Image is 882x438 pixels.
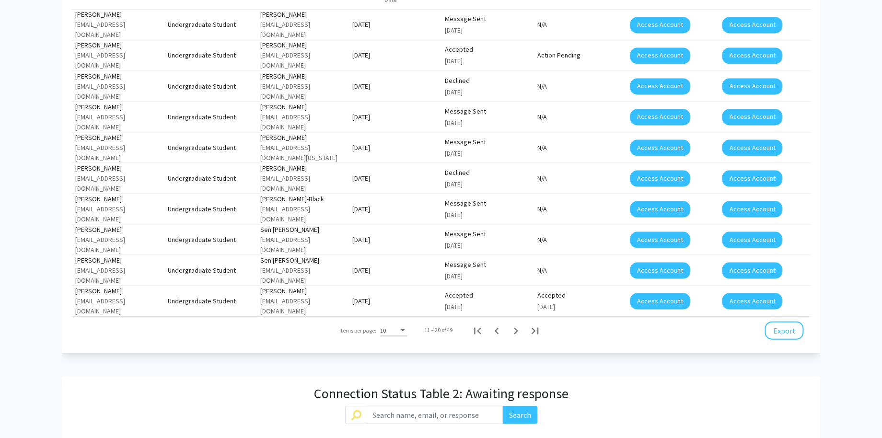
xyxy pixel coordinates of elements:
[75,286,160,296] div: [PERSON_NAME]
[534,228,626,251] mat-cell: N/A
[260,286,345,296] div: [PERSON_NAME]
[164,289,256,312] mat-cell: Undergraduate Student
[445,56,530,66] div: [DATE]
[75,234,160,254] div: [EMAIL_ADDRESS][DOMAIN_NAME]
[722,231,782,248] button: Access Account
[75,50,160,70] div: [EMAIL_ADDRESS][DOMAIN_NAME]
[445,117,530,127] div: [DATE]
[722,47,782,64] button: Access Account
[630,109,690,125] button: Access Account
[534,13,626,36] mat-cell: N/A
[348,44,441,67] mat-cell: [DATE]
[445,179,530,189] div: [DATE]
[75,173,160,193] div: [EMAIL_ADDRESS][DOMAIN_NAME]
[445,106,530,116] div: Message Sent
[348,289,441,312] mat-cell: [DATE]
[164,197,256,220] mat-cell: Undergraduate Student
[722,170,782,186] button: Access Account
[487,320,506,339] button: Previous page
[314,385,569,402] h3: Connection Status Table 2: Awaiting response
[75,132,160,142] div: [PERSON_NAME]
[348,228,441,251] mat-cell: [DATE]
[445,137,530,147] div: Message Sent
[722,139,782,156] button: Access Account
[445,290,530,300] div: Accepted
[380,326,386,334] span: 10
[75,40,160,50] div: [PERSON_NAME]
[260,81,345,101] div: [EMAIL_ADDRESS][DOMAIN_NAME]
[260,50,345,70] div: [EMAIL_ADDRESS][DOMAIN_NAME]
[260,163,345,173] div: [PERSON_NAME]
[722,201,782,217] button: Access Account
[260,234,345,254] div: [EMAIL_ADDRESS][DOMAIN_NAME]
[260,132,345,142] div: [PERSON_NAME]
[380,327,407,334] mat-select: Items per page:
[630,262,690,278] button: Access Account
[75,81,160,101] div: [EMAIL_ADDRESS][DOMAIN_NAME]
[75,20,160,40] div: [EMAIL_ADDRESS][DOMAIN_NAME]
[348,75,441,98] mat-cell: [DATE]
[348,136,441,159] mat-cell: [DATE]
[534,259,626,282] mat-cell: N/A
[445,148,530,158] div: [DATE]
[445,271,530,281] div: [DATE]
[445,14,530,24] div: Message Sent
[445,45,530,55] div: Accepted
[260,255,345,265] div: Sen [PERSON_NAME]
[164,228,256,251] mat-cell: Undergraduate Student
[75,142,160,162] div: [EMAIL_ADDRESS][DOMAIN_NAME]
[525,320,545,339] button: Last page
[534,44,626,67] mat-cell: Action Pending
[348,197,441,220] mat-cell: [DATE]
[630,17,690,33] button: Access Account
[75,296,160,316] div: [EMAIL_ADDRESS][DOMAIN_NAME]
[339,326,376,334] div: Items per page:
[722,78,782,94] button: Access Account
[75,71,160,81] div: [PERSON_NAME]
[534,75,626,98] mat-cell: N/A
[260,71,345,81] div: [PERSON_NAME]
[445,25,530,35] div: [DATE]
[630,47,690,64] button: Access Account
[164,167,256,190] mat-cell: Undergraduate Student
[630,231,690,248] button: Access Account
[75,10,160,20] div: [PERSON_NAME]
[260,10,345,20] div: [PERSON_NAME]
[534,167,626,190] mat-cell: N/A
[445,198,530,208] div: Message Sent
[260,224,345,234] div: Sen [PERSON_NAME]
[503,405,537,424] button: Search
[445,259,530,269] div: Message Sent
[260,204,345,224] div: [EMAIL_ADDRESS][DOMAIN_NAME]
[630,293,690,309] button: Access Account
[75,163,160,173] div: [PERSON_NAME]
[722,109,782,125] button: Access Account
[348,105,441,128] mat-cell: [DATE]
[534,136,626,159] mat-cell: N/A
[445,167,530,177] div: Declined
[164,44,256,67] mat-cell: Undergraduate Student
[424,325,453,334] div: 11 – 20 of 49
[7,395,41,431] iframe: Chat
[765,321,803,339] button: Export
[260,142,345,162] div: [EMAIL_ADDRESS][DOMAIN_NAME][US_STATE]
[348,259,441,282] mat-cell: [DATE]
[348,13,441,36] mat-cell: [DATE]
[75,194,160,204] div: [PERSON_NAME]
[348,167,441,190] mat-cell: [DATE]
[260,20,345,40] div: [EMAIL_ADDRESS][DOMAIN_NAME]
[367,405,503,424] input: Search name, email, or response
[75,204,160,224] div: [EMAIL_ADDRESS][DOMAIN_NAME]
[537,301,622,311] div: [DATE]
[445,209,530,219] div: [DATE]
[164,13,256,36] mat-cell: Undergraduate Student
[445,75,530,85] div: Declined
[722,293,782,309] button: Access Account
[722,17,782,33] button: Access Account
[75,265,160,285] div: [EMAIL_ADDRESS][DOMAIN_NAME]
[75,102,160,112] div: [PERSON_NAME]
[506,320,525,339] button: Next page
[445,301,530,311] div: [DATE]
[164,75,256,98] mat-cell: Undergraduate Student
[260,173,345,193] div: [EMAIL_ADDRESS][DOMAIN_NAME]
